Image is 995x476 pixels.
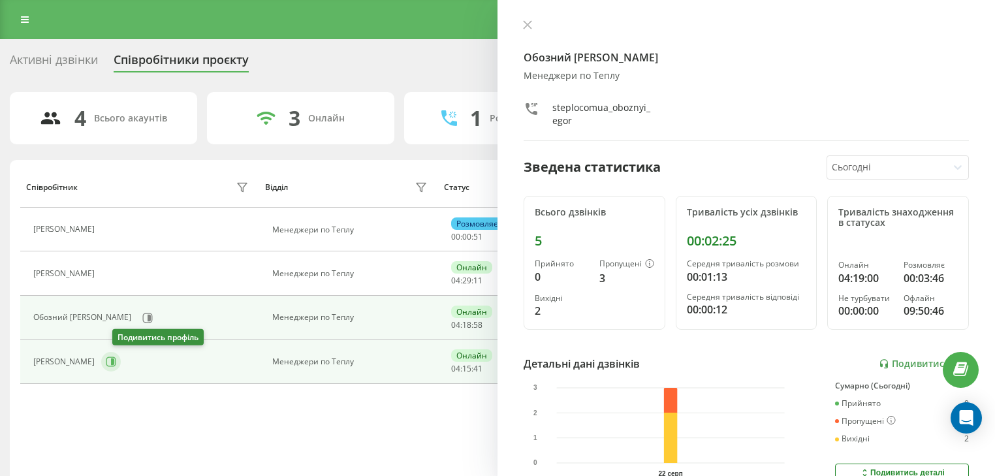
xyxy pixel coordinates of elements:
[451,261,492,274] div: Онлайн
[838,261,892,270] div: Онлайн
[835,434,870,443] div: Вихідні
[835,416,896,426] div: Пропущені
[535,259,589,268] div: Прийнято
[473,319,482,330] span: 58
[33,269,98,278] div: [PERSON_NAME]
[473,231,482,242] span: 51
[265,183,288,192] div: Відділ
[687,233,806,249] div: 00:02:25
[951,402,982,434] div: Open Intercom Messenger
[879,358,969,370] a: Подивитись звіт
[535,233,654,249] div: 5
[838,294,892,303] div: Не турбувати
[524,356,640,372] div: Детальні дані дзвінків
[26,183,78,192] div: Співробітник
[838,270,892,286] div: 04:19:00
[272,357,431,366] div: Менеджери по Теплу
[272,313,431,322] div: Менеджери по Теплу
[524,71,969,82] div: Менеджери по Теплу
[535,294,589,303] div: Вихідні
[687,293,806,302] div: Середня тривалість відповіді
[470,106,482,131] div: 1
[599,270,654,286] div: 3
[473,363,482,374] span: 41
[451,276,482,285] div: : :
[490,113,553,124] div: Розмовляють
[533,434,537,441] text: 1
[835,399,881,408] div: Прийнято
[524,157,661,177] div: Зведена статистика
[535,269,589,285] div: 0
[112,329,204,345] div: Подивитись профіль
[272,225,431,234] div: Менеджери по Теплу
[114,53,249,73] div: Співробітники проєкту
[451,232,482,242] div: : :
[687,259,806,268] div: Середня тривалість розмови
[687,269,806,285] div: 00:01:13
[33,357,98,366] div: [PERSON_NAME]
[451,217,503,230] div: Розмовляє
[74,106,86,131] div: 4
[904,270,958,286] div: 00:03:46
[473,275,482,286] span: 11
[904,294,958,303] div: Офлайн
[462,231,471,242] span: 00
[687,207,806,218] div: Тривалість усіх дзвінків
[451,319,460,330] span: 04
[94,113,167,124] div: Всього акаунтів
[533,409,537,417] text: 2
[535,303,589,319] div: 2
[462,319,471,330] span: 18
[838,207,958,229] div: Тривалість знаходження в статусах
[687,302,806,317] div: 00:00:12
[451,321,482,330] div: : :
[552,101,655,127] div: steplocomua_oboznyi_egor
[599,259,654,270] div: Пропущені
[462,363,471,374] span: 15
[451,306,492,318] div: Онлайн
[33,225,98,234] div: [PERSON_NAME]
[838,303,892,319] div: 00:00:00
[33,313,134,322] div: Обозний [PERSON_NAME]
[904,261,958,270] div: Розмовляє
[835,381,969,390] div: Сумарно (Сьогодні)
[462,275,471,286] span: 29
[272,269,431,278] div: Менеджери по Теплу
[451,349,492,362] div: Онлайн
[535,207,654,218] div: Всього дзвінків
[308,113,345,124] div: Онлайн
[964,399,969,408] div: 0
[524,50,969,65] h4: Обозний [PERSON_NAME]
[289,106,300,131] div: 3
[533,459,537,466] text: 0
[444,183,469,192] div: Статус
[451,231,460,242] span: 00
[964,434,969,443] div: 2
[451,363,460,374] span: 04
[451,364,482,373] div: : :
[533,384,537,391] text: 3
[451,275,460,286] span: 04
[10,53,98,73] div: Активні дзвінки
[904,303,958,319] div: 09:50:46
